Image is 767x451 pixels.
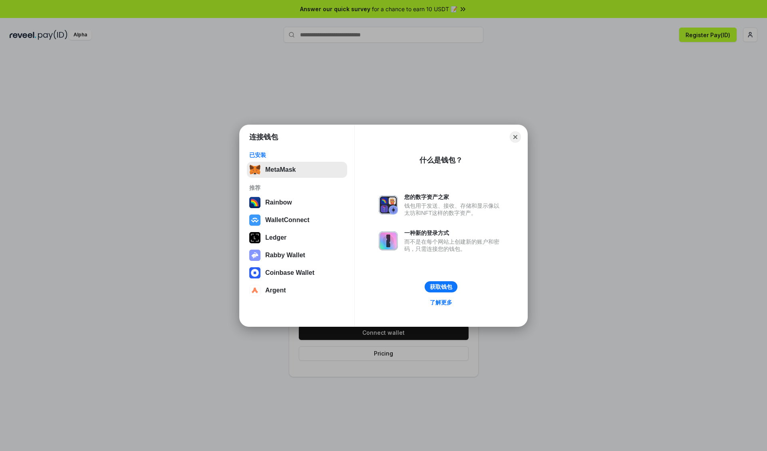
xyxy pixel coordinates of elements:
[379,195,398,215] img: svg+xml,%3Csvg%20xmlns%3D%22http%3A%2F%2Fwww.w3.org%2F2000%2Fsvg%22%20fill%3D%22none%22%20viewBox...
[425,297,457,308] a: 了解更多
[265,199,292,206] div: Rainbow
[510,131,521,143] button: Close
[265,269,314,276] div: Coinbase Wallet
[265,234,286,241] div: Ledger
[265,252,305,259] div: Rabby Wallet
[265,166,296,173] div: MetaMask
[249,164,260,175] img: svg+xml,%3Csvg%20fill%3D%22none%22%20height%3D%2233%22%20viewBox%3D%220%200%2035%2033%22%20width%...
[247,282,347,298] button: Argent
[265,217,310,224] div: WalletConnect
[247,195,347,211] button: Rainbow
[247,265,347,281] button: Coinbase Wallet
[419,155,463,165] div: 什么是钱包？
[249,250,260,261] img: svg+xml,%3Csvg%20xmlns%3D%22http%3A%2F%2Fwww.w3.org%2F2000%2Fsvg%22%20fill%3D%22none%22%20viewBox...
[249,132,278,142] h1: 连接钱包
[430,283,452,290] div: 获取钱包
[404,202,503,217] div: 钱包用于发送、接收、存储和显示像以太坊和NFT这样的数字资产。
[379,231,398,250] img: svg+xml,%3Csvg%20xmlns%3D%22http%3A%2F%2Fwww.w3.org%2F2000%2Fsvg%22%20fill%3D%22none%22%20viewBox...
[249,285,260,296] img: svg+xml,%3Csvg%20width%3D%2228%22%20height%3D%2228%22%20viewBox%3D%220%200%2028%2028%22%20fill%3D...
[265,287,286,294] div: Argent
[247,162,347,178] button: MetaMask
[249,267,260,278] img: svg+xml,%3Csvg%20width%3D%2228%22%20height%3D%2228%22%20viewBox%3D%220%200%2028%2028%22%20fill%3D...
[249,232,260,243] img: svg+xml,%3Csvg%20xmlns%3D%22http%3A%2F%2Fwww.w3.org%2F2000%2Fsvg%22%20width%3D%2228%22%20height%3...
[249,215,260,226] img: svg+xml,%3Csvg%20width%3D%2228%22%20height%3D%2228%22%20viewBox%3D%220%200%2028%2028%22%20fill%3D...
[249,197,260,208] img: svg+xml,%3Csvg%20width%3D%22120%22%20height%3D%22120%22%20viewBox%3D%220%200%20120%20120%22%20fil...
[249,184,345,191] div: 推荐
[404,193,503,201] div: 您的数字资产之家
[249,151,345,159] div: 已安装
[404,238,503,252] div: 而不是在每个网站上创建新的账户和密码，只需连接您的钱包。
[247,212,347,228] button: WalletConnect
[247,230,347,246] button: Ledger
[425,281,457,292] button: 获取钱包
[430,299,452,306] div: 了解更多
[247,247,347,263] button: Rabby Wallet
[404,229,503,236] div: 一种新的登录方式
